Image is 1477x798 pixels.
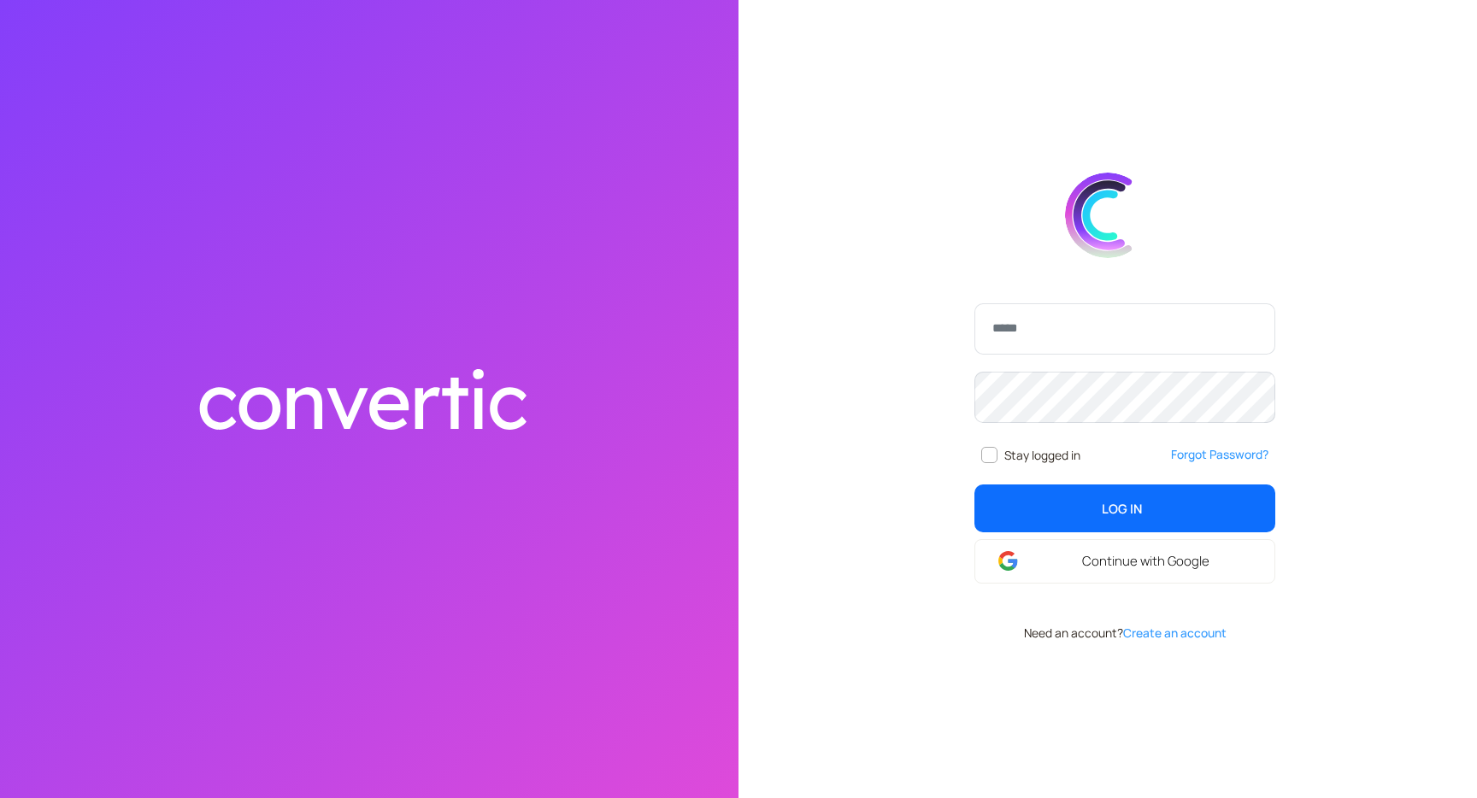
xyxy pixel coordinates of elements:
a: Forgot Password? [1171,446,1268,462]
span: Log In [1102,499,1142,518]
a: Continue with Google [974,539,1275,584]
div: Need an account? [954,625,1296,643]
span: Stay logged in [1004,443,1080,467]
a: Create an account [1123,625,1227,641]
img: convert.svg [1065,173,1150,258]
img: convertic text [199,368,527,430]
img: google-login.svg [997,550,1019,572]
button: Log In [974,484,1275,532]
span: Continue with Google [1039,554,1252,569]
